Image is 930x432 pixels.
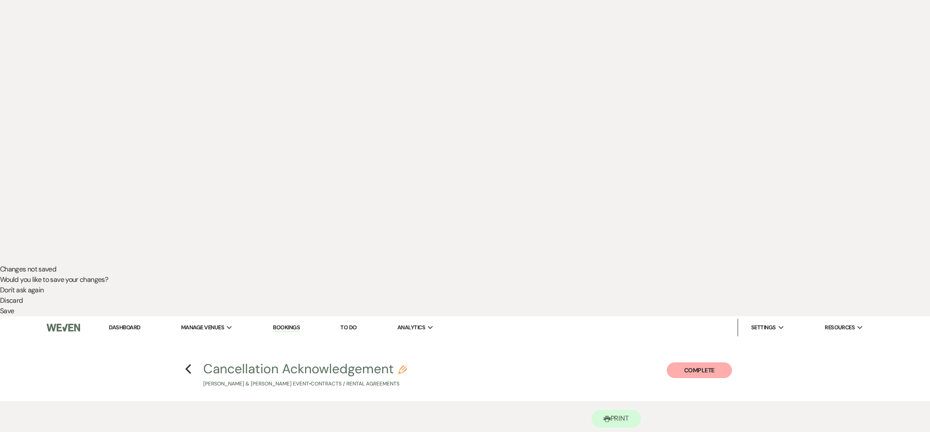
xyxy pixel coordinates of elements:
[203,362,407,388] button: Cancellation Acknowledgement[PERSON_NAME] & [PERSON_NAME] Event•Contracts / Rental Agreements
[825,323,855,332] span: Resources
[47,318,80,337] img: Weven Logo
[109,324,140,331] a: Dashboard
[751,323,776,332] span: Settings
[273,324,300,332] a: Bookings
[397,323,425,332] span: Analytics
[667,362,732,378] button: Complete
[181,323,224,332] span: Manage Venues
[203,380,407,388] p: [PERSON_NAME] & [PERSON_NAME] Event • Contracts / Rental Agreements
[591,410,641,428] button: Print
[340,324,356,331] a: To Do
